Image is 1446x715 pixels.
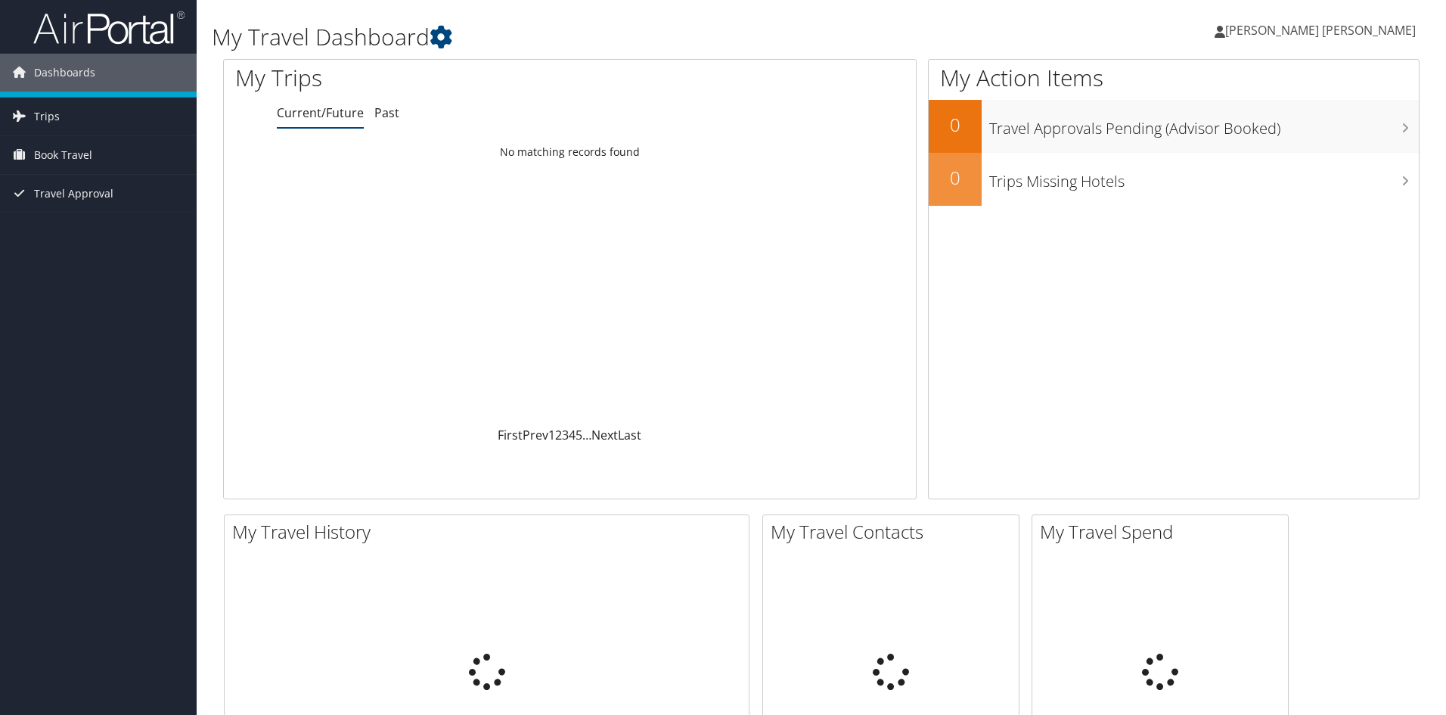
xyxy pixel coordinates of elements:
h3: Travel Approvals Pending (Advisor Booked) [989,110,1419,139]
a: Current/Future [277,104,364,121]
span: Dashboards [34,54,95,92]
a: Past [374,104,399,121]
h2: 0 [929,165,982,191]
a: 4 [569,427,576,443]
h1: My Travel Dashboard [212,21,1025,53]
span: Book Travel [34,136,92,174]
a: 5 [576,427,582,443]
img: airportal-logo.png [33,10,185,45]
a: 0Travel Approvals Pending (Advisor Booked) [929,100,1419,153]
a: Next [591,427,618,443]
span: Trips [34,98,60,135]
a: [PERSON_NAME] [PERSON_NAME] [1215,8,1431,53]
a: Prev [523,427,548,443]
a: First [498,427,523,443]
span: [PERSON_NAME] [PERSON_NAME] [1225,22,1416,39]
a: 3 [562,427,569,443]
a: 2 [555,427,562,443]
span: … [582,427,591,443]
h3: Trips Missing Hotels [989,163,1419,192]
span: Travel Approval [34,175,113,213]
a: 0Trips Missing Hotels [929,153,1419,206]
a: 1 [548,427,555,443]
h2: My Travel Spend [1040,519,1288,545]
h2: 0 [929,112,982,138]
h1: My Trips [235,62,616,94]
h2: My Travel History [232,519,749,545]
h1: My Action Items [929,62,1419,94]
a: Last [618,427,641,443]
td: No matching records found [224,138,916,166]
h2: My Travel Contacts [771,519,1019,545]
